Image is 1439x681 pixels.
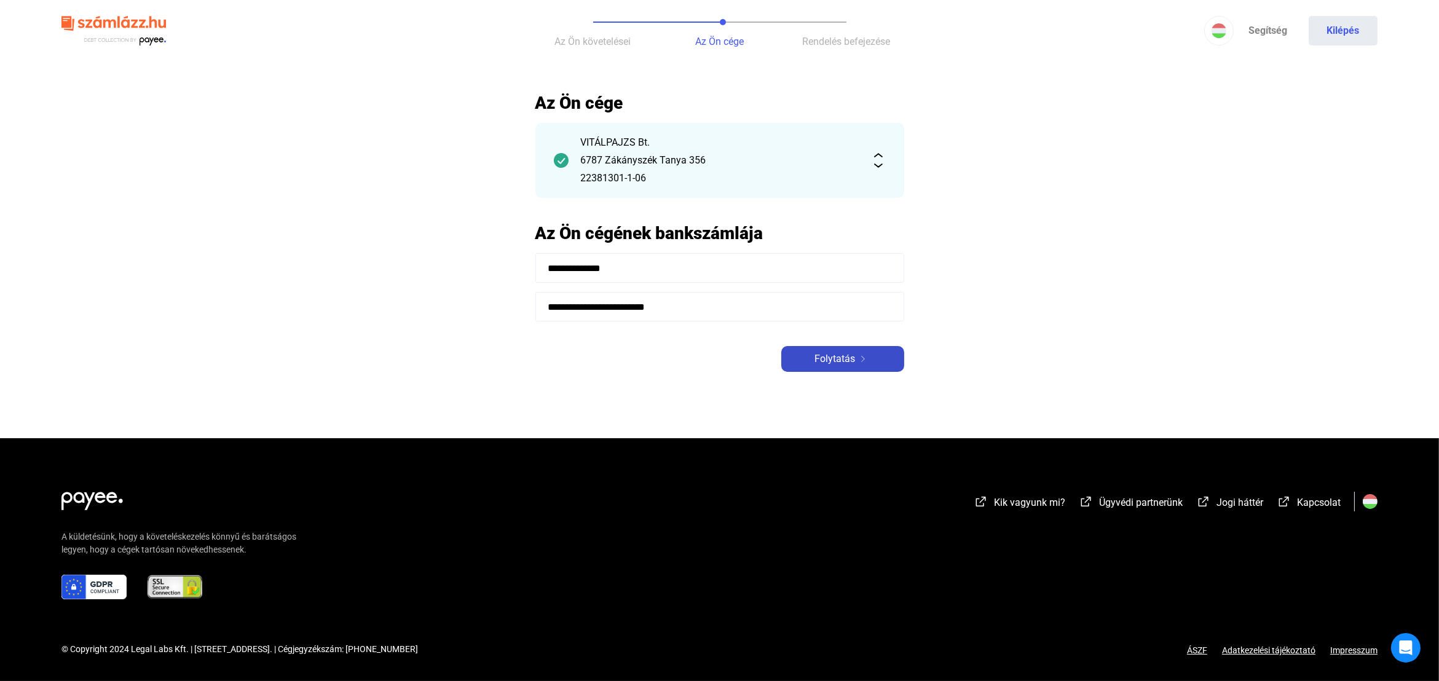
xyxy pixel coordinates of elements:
[1330,645,1378,655] a: Impresszum
[802,36,890,47] span: Rendelés befejezése
[856,356,870,362] img: arrow-right-white
[1216,497,1263,508] span: Jogi háttér
[1363,494,1378,509] img: HU.svg
[1079,498,1183,510] a: external-link-whiteÜgyvédi partnerünk
[1309,16,1378,45] button: Kilépés
[61,575,127,599] img: gdpr
[781,346,904,372] button: Folytatásarrow-right-white
[871,153,886,168] img: expand
[695,36,744,47] span: Az Ön cége
[1196,495,1211,508] img: external-link-white
[1099,497,1183,508] span: Ügyvédi partnerünk
[1391,633,1421,663] div: Open Intercom Messenger
[1187,645,1207,655] a: ÁSZF
[815,352,856,366] span: Folytatás
[1277,495,1291,508] img: external-link-white
[1277,498,1341,510] a: external-link-whiteKapcsolat
[994,497,1065,508] span: Kik vagyunk mi?
[61,11,166,51] img: szamlazzhu-logo
[974,495,988,508] img: external-link-white
[61,643,418,656] div: © Copyright 2024 Legal Labs Kft. | [STREET_ADDRESS]. | Cégjegyzékszám: [PHONE_NUMBER]
[1297,497,1341,508] span: Kapcsolat
[535,222,904,244] h2: Az Ön cégének bankszámlája
[1234,16,1303,45] a: Segítség
[554,153,569,168] img: checkmark-darker-green-circle
[581,135,859,150] div: VITÁLPAJZS Bt.
[535,92,904,114] h2: Az Ön cége
[581,171,859,186] div: 22381301-1-06
[1207,645,1330,655] a: Adatkezelési tájékoztató
[974,498,1065,510] a: external-link-whiteKik vagyunk mi?
[146,575,203,599] img: ssl
[581,153,859,168] div: 6787 Zákányszék Tanya 356
[1196,498,1263,510] a: external-link-whiteJogi háttér
[555,36,631,47] span: Az Ön követelései
[1079,495,1094,508] img: external-link-white
[1204,16,1234,45] button: HU
[61,485,123,510] img: white-payee-white-dot.svg
[1212,23,1226,38] img: HU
